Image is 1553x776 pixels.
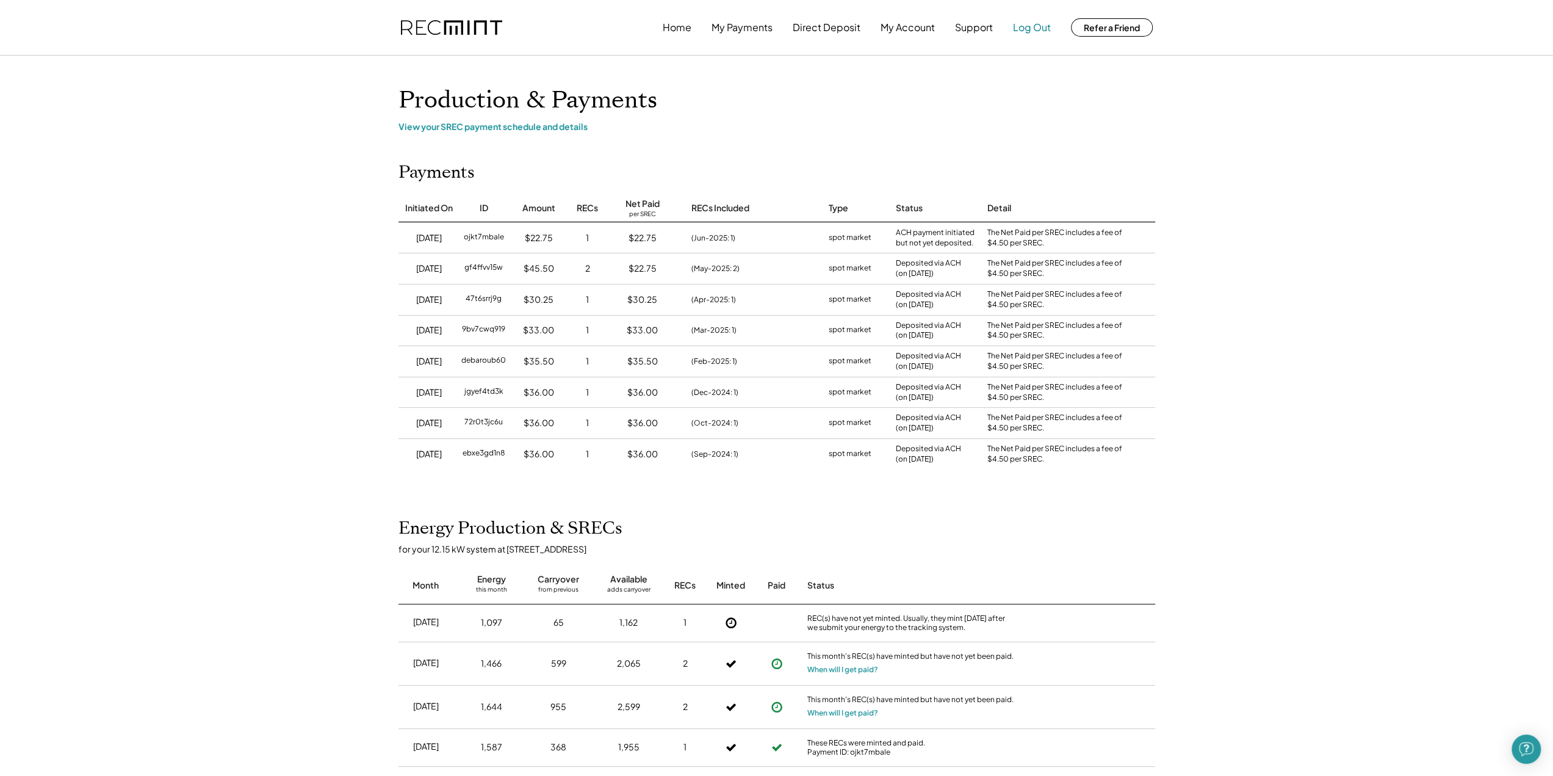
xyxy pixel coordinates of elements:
[524,294,553,306] div: $30.25
[416,386,442,399] div: [DATE]
[829,202,848,214] div: Type
[674,579,696,592] div: RECs
[896,382,961,403] div: Deposited via ACH (on [DATE])
[464,263,503,275] div: gf4ffvv15w
[416,355,442,368] div: [DATE]
[551,658,566,670] div: 599
[807,738,1015,757] div: These RECs were minted and paid. Payment ID: ojkt7mbale
[896,258,961,279] div: Deposited via ACH (on [DATE])
[683,741,686,753] div: 1
[807,664,878,676] button: When will I get paid?
[627,324,658,336] div: $33.00
[413,657,439,669] div: [DATE]
[829,355,871,368] div: spot market
[987,202,1011,214] div: Detail
[683,658,688,670] div: 2
[477,573,506,586] div: Energy
[716,579,745,592] div: Minted
[691,387,738,398] div: (Dec-2024: 1)
[987,382,1128,403] div: The Net Paid per SREC includes a fee of $4.50 per SREC.
[401,20,502,35] img: recmint-logotype%403x.png
[829,232,871,244] div: spot market
[987,413,1128,433] div: The Net Paid per SREC includes a fee of $4.50 per SREC.
[987,289,1128,310] div: The Net Paid per SREC includes a fee of $4.50 per SREC.
[807,695,1015,707] div: This month's REC(s) have minted but have not yet been paid.
[896,444,961,465] div: Deposited via ACH (on [DATE])
[524,417,554,429] div: $36.00
[896,202,923,214] div: Status
[416,263,442,275] div: [DATE]
[663,15,691,40] button: Home
[481,658,502,670] div: 1,466
[768,655,786,673] button: Payment approved, but not yet initiated.
[768,698,786,716] button: Payment approved, but not yet initiated.
[586,417,589,429] div: 1
[416,417,442,429] div: [DATE]
[691,449,738,460] div: (Sep-2024: 1)
[629,232,657,244] div: $22.75
[586,294,589,306] div: 1
[538,573,579,586] div: Carryover
[550,701,566,713] div: 955
[793,15,860,40] button: Direct Deposit
[413,616,439,628] div: [DATE]
[413,700,439,713] div: [DATE]
[524,448,554,460] div: $36.00
[629,263,657,275] div: $22.75
[524,263,554,275] div: $45.50
[461,355,506,368] div: debaroub60
[691,418,738,429] div: (Oct-2024: 1)
[550,741,566,753] div: 368
[413,579,439,592] div: Month
[524,386,554,399] div: $36.00
[1512,734,1541,764] div: Open Intercom Messenger
[481,701,502,713] div: 1,644
[896,321,961,341] div: Deposited via ACH (on [DATE])
[464,386,503,399] div: jgyef4td3k
[524,355,554,368] div: $35.50
[476,586,507,598] div: this month
[553,617,564,629] div: 65
[398,543,1167,554] div: for your 12.15 kW system at [STREET_ADDRESS]
[629,210,656,219] div: per SREC
[1013,15,1051,40] button: Log Out
[829,294,871,306] div: spot market
[987,444,1128,465] div: The Net Paid per SREC includes a fee of $4.50 per SREC.
[398,518,622,539] h2: Energy Production & SRECs
[829,324,871,336] div: spot market
[987,228,1128,248] div: The Net Paid per SREC includes a fee of $4.50 per SREC.
[522,202,555,214] div: Amount
[586,324,589,336] div: 1
[586,448,589,460] div: 1
[896,289,961,310] div: Deposited via ACH (on [DATE])
[807,579,1015,592] div: Status
[466,294,502,306] div: 47t6srrj9g
[896,351,961,372] div: Deposited via ACH (on [DATE])
[768,579,785,592] div: Paid
[683,617,686,629] div: 1
[480,202,488,214] div: ID
[607,586,650,598] div: adds carryover
[405,202,453,214] div: Initiated On
[829,263,871,275] div: spot market
[691,325,737,336] div: (Mar-2025: 1)
[722,614,740,632] button: Not Yet Minted
[416,294,442,306] div: [DATE]
[481,741,502,753] div: 1,587
[464,232,504,244] div: ojkt7mbale
[481,617,502,629] div: 1,097
[627,355,658,368] div: $35.50
[627,448,658,460] div: $36.00
[683,701,688,713] div: 2
[398,86,1155,115] h1: Production & Payments
[691,202,749,214] div: RECs Included
[691,263,740,274] div: (May-2025: 2)
[691,294,736,305] div: (Apr-2025: 1)
[586,232,589,244] div: 1
[523,324,554,336] div: $33.00
[538,586,578,598] div: from previous
[413,741,439,753] div: [DATE]
[416,232,442,244] div: [DATE]
[398,162,475,183] h2: Payments
[1071,18,1153,37] button: Refer a Friend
